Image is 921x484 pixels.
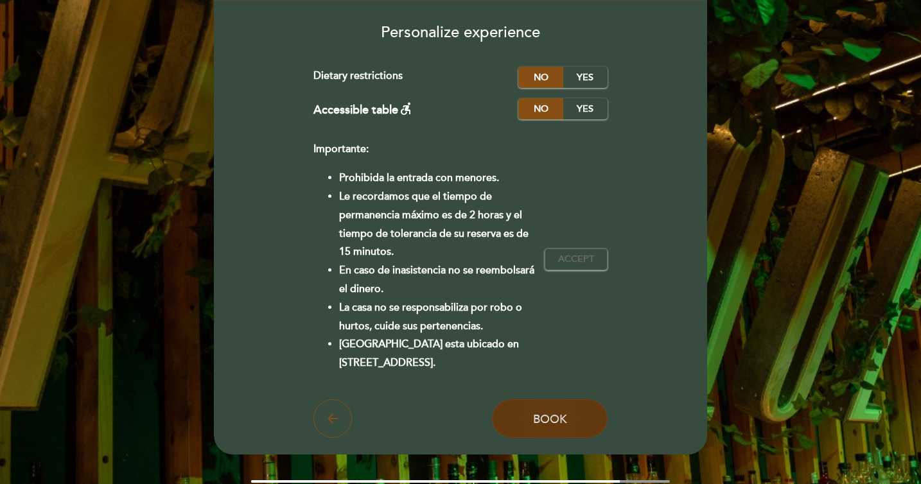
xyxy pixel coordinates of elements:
span: Personalize experience [381,23,540,42]
li: Le recordamos que el tiempo de permanencia máximo es de 2 horas y el tiempo de tolerancia de su r... [339,187,535,261]
label: No [518,98,563,119]
button: Accept [545,248,608,270]
button: Book [492,399,608,438]
button: arrow_back [313,399,352,438]
span: Book [533,411,567,426]
span: Accept [558,253,594,266]
li: [GEOGRAPHIC_DATA] esta ubicado en [STREET_ADDRESS]. [339,335,535,372]
strong: Prohibida la entrada con menores. [339,171,499,184]
li: La casa no se responsabiliza por robo o hurtos, cuide sus pertenencias. [339,298,535,336]
i: accessible_forward [398,101,414,116]
label: Yes [563,98,608,119]
li: En caso de inasistencia no se reembolsará el dinero. [339,261,535,298]
label: Yes [563,67,608,88]
i: arrow_back [325,411,340,426]
label: No [518,67,563,88]
div: Dietary restrictions [313,67,519,88]
div: Accessible table [313,98,414,119]
strong: Importante: [313,143,369,155]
